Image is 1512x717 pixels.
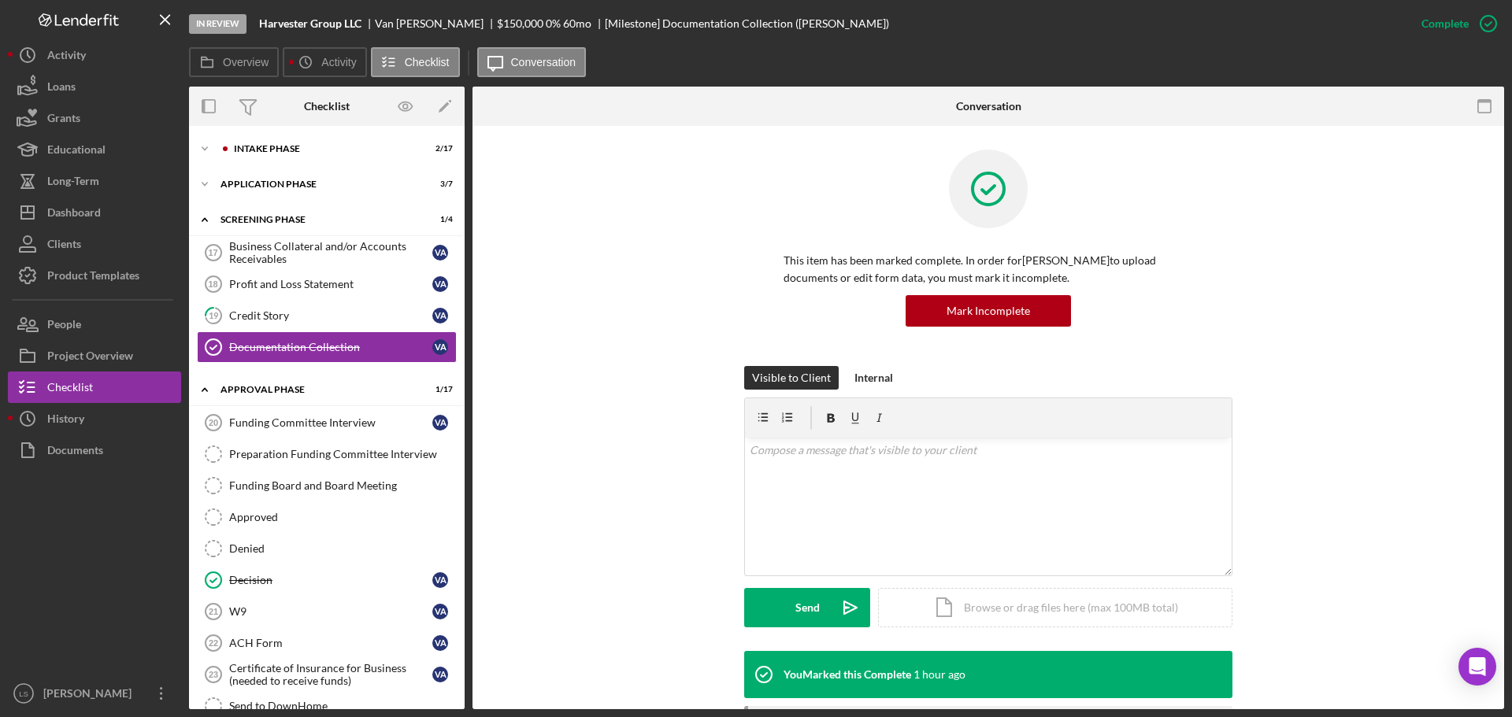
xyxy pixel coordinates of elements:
[1458,648,1496,686] div: Open Intercom Messenger
[209,310,219,320] tspan: 19
[8,434,181,466] a: Documents
[47,71,76,106] div: Loans
[229,662,432,687] div: Certificate of Insurance for Business (needed to receive funds)
[8,39,181,71] button: Activity
[424,144,453,153] div: 2 / 17
[8,340,181,371] button: Project Overview
[259,17,361,30] b: Harvester Group LLC
[220,179,413,189] div: Application Phase
[432,245,448,261] div: V A
[189,14,246,34] div: In Review
[371,47,460,77] button: Checklist
[8,102,181,134] button: Grants
[197,300,457,331] a: 19Credit StoryVA
[8,678,181,709] button: LS[PERSON_NAME]
[563,17,591,30] div: 60 mo
[229,309,432,322] div: Credit Story
[47,197,101,232] div: Dashboard
[432,667,448,682] div: V A
[795,588,820,627] div: Send
[229,479,456,492] div: Funding Board and Board Meeting
[8,71,181,102] button: Loans
[208,279,217,289] tspan: 18
[19,689,28,698] text: LS
[229,700,456,712] div: Send to DownHome
[223,56,269,68] label: Overview
[8,197,181,228] button: Dashboard
[209,638,218,648] tspan: 22
[229,511,456,523] div: Approved
[229,542,456,555] div: Denied
[47,260,139,295] div: Product Templates
[208,248,217,257] tspan: 17
[197,596,457,627] a: 21W9VA
[546,17,561,30] div: 0 %
[229,605,432,618] div: W9
[405,56,450,68] label: Checklist
[234,144,413,153] div: Intake Phase
[424,385,453,394] div: 1 / 17
[47,102,80,138] div: Grants
[47,371,93,407] div: Checklist
[197,533,457,564] a: Denied
[197,659,457,690] a: 23Certificate of Insurance for Business (needed to receive funds)VA
[197,564,457,596] a: DecisionVA
[229,341,432,353] div: Documentation Collection
[197,331,457,363] a: Documentation CollectionVA
[47,228,81,264] div: Clients
[744,588,870,627] button: Send
[197,237,457,268] a: 17Business Collateral and/or Accounts ReceivablesVA
[375,17,497,30] div: Van [PERSON_NAME]
[906,295,1071,327] button: Mark Incomplete
[8,371,181,403] button: Checklist
[304,100,350,113] div: Checklist
[189,47,279,77] button: Overview
[847,366,901,390] button: Internal
[432,415,448,431] div: V A
[956,100,1021,113] div: Conversation
[784,668,911,681] div: You Marked this Complete
[8,309,181,340] button: People
[424,215,453,224] div: 1 / 4
[477,47,587,77] button: Conversation
[432,339,448,355] div: V A
[432,635,448,651] div: V A
[197,407,457,438] a: 20Funding Committee InterviewVA
[913,668,965,681] time: 2025-09-25 13:56
[220,215,413,224] div: Screening Phase
[229,448,456,460] div: Preparation Funding Committee Interview
[229,278,432,290] div: Profit and Loss Statement
[39,678,142,713] div: [PERSON_NAME]
[8,134,181,165] button: Educational
[8,260,181,291] button: Product Templates
[197,501,457,533] a: Approved
[8,165,181,197] button: Long-Term
[605,17,889,30] div: [Milestone] Documentation Collection ([PERSON_NAME])
[47,403,84,438] div: History
[8,403,181,434] button: History
[197,438,457,470] a: Preparation Funding Committee Interview
[424,179,453,189] div: 3 / 7
[229,416,432,429] div: Funding Committee Interview
[47,309,81,344] div: People
[47,340,133,375] div: Project Overview
[47,434,103,470] div: Documents
[321,56,356,68] label: Activity
[432,308,448,323] div: V A
[432,276,448,292] div: V A
[47,134,106,169] div: Educational
[209,607,218,616] tspan: 21
[209,418,218,427] tspan: 20
[229,637,432,649] div: ACH Form
[229,240,432,265] div: Business Collateral and/or Accounts Receivables
[47,165,99,201] div: Long-Term
[197,470,457,501] a: Funding Board and Board Meeting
